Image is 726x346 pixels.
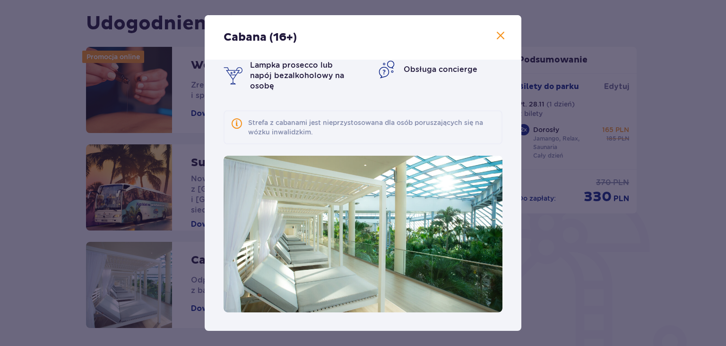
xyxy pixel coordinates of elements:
img: Private cabana [224,156,502,312]
span: Obsługa concierge [404,65,477,74]
div: Strefa z cabanami jest nieprzystosowana dla osób poruszających się na wózku inwalidzkim. [248,118,495,137]
p: Cabana (16+) [224,30,297,44]
span: Lampka prosecco lub napój bezalkoholowy na osobę [250,61,344,90]
img: concierge icon [377,60,396,79]
img: exotic drink icon [224,66,242,85]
